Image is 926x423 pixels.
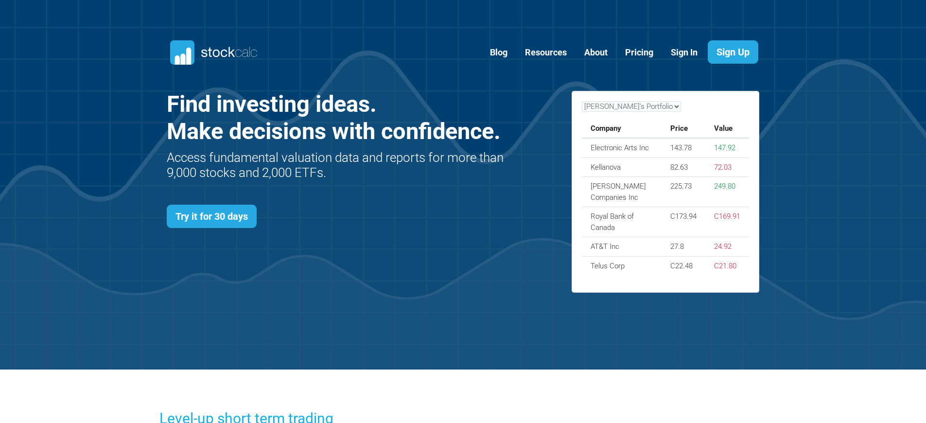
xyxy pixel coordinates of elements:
[582,256,662,275] td: Telus Corp
[167,90,507,145] h1: Find investing ideas. Make decisions with confidence.
[705,237,749,257] td: 24.92
[662,119,705,139] th: Price
[662,177,705,207] td: 225.73
[582,158,662,177] td: Kellanova
[662,138,705,158] td: 143.78
[664,41,705,65] a: Sign In
[167,205,257,228] a: Try it for 30 days
[708,40,758,64] a: Sign Up
[618,41,661,65] a: Pricing
[705,119,749,139] th: Value
[705,177,749,207] td: 249.80
[705,158,749,177] td: 72.03
[582,207,662,237] td: Royal Bank of Canada
[582,119,662,139] th: Company
[577,41,615,65] a: About
[582,177,662,207] td: [PERSON_NAME] Companies Inc
[705,256,749,275] td: C21.80
[167,150,507,180] h2: Access fundamental valuation data and reports for more than 9,000 stocks and 2,000 ETFs.
[582,237,662,257] td: AT&T Inc
[582,138,662,158] td: Electronic Arts Inc
[662,207,705,237] td: C173.94
[662,237,705,257] td: 27.8
[705,138,749,158] td: 147.92
[518,41,574,65] a: Resources
[705,207,749,237] td: C169.91
[483,41,515,65] a: Blog
[662,158,705,177] td: 82.63
[662,256,705,275] td: C22.48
